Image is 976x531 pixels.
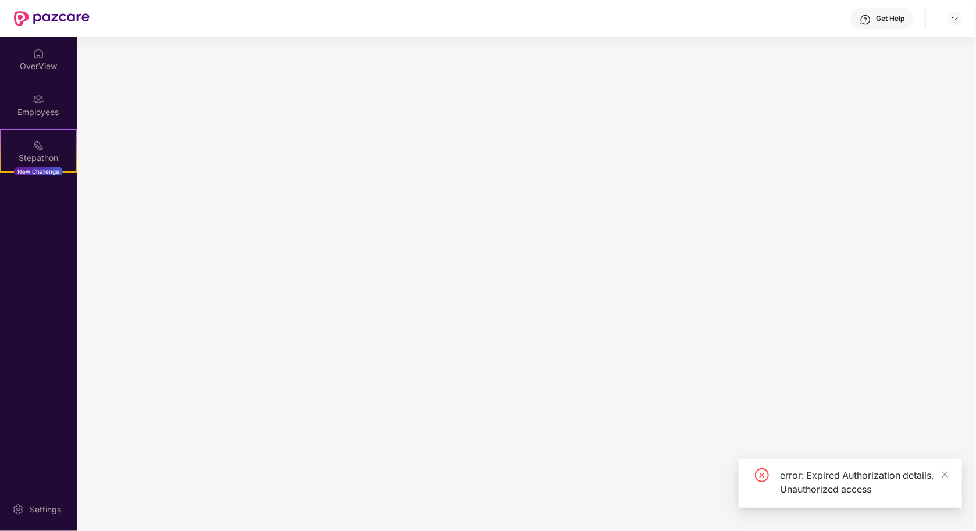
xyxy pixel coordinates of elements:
[876,14,904,23] div: Get Help
[33,139,44,151] img: svg+xml;base64,PHN2ZyB4bWxucz0iaHR0cDovL3d3dy53My5vcmcvMjAwMC9zdmciIHdpZHRoPSIyMSIgaGVpZ2h0PSIyMC...
[26,504,65,515] div: Settings
[14,11,90,26] img: New Pazcare Logo
[33,48,44,59] img: svg+xml;base64,PHN2ZyBpZD0iSG9tZSIgeG1sbnM9Imh0dHA6Ly93d3cudzMub3JnLzIwMDAvc3ZnIiB3aWR0aD0iMjAiIG...
[781,468,948,496] div: error: Expired Authorization details, Unauthorized access
[950,14,960,23] img: svg+xml;base64,PHN2ZyBpZD0iRHJvcGRvd24tMzJ4MzIiIHhtbG5zPSJodHRwOi8vd3d3LnczLm9yZy8yMDAwL3N2ZyIgd2...
[33,94,44,105] img: svg+xml;base64,PHN2ZyBpZD0iRW1wbG95ZWVzIiB4bWxucz0iaHR0cDovL3d3dy53My5vcmcvMjAwMC9zdmciIHdpZHRoPS...
[1,152,76,164] div: Stepathon
[860,14,871,26] img: svg+xml;base64,PHN2ZyBpZD0iSGVscC0zMngzMiIgeG1sbnM9Imh0dHA6Ly93d3cudzMub3JnLzIwMDAvc3ZnIiB3aWR0aD...
[14,167,63,176] div: New Challenge
[12,504,24,515] img: svg+xml;base64,PHN2ZyBpZD0iU2V0dGluZy0yMHgyMCIgeG1sbnM9Imh0dHA6Ly93d3cudzMub3JnLzIwMDAvc3ZnIiB3aW...
[941,471,949,479] span: close
[755,468,769,482] span: close-circle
